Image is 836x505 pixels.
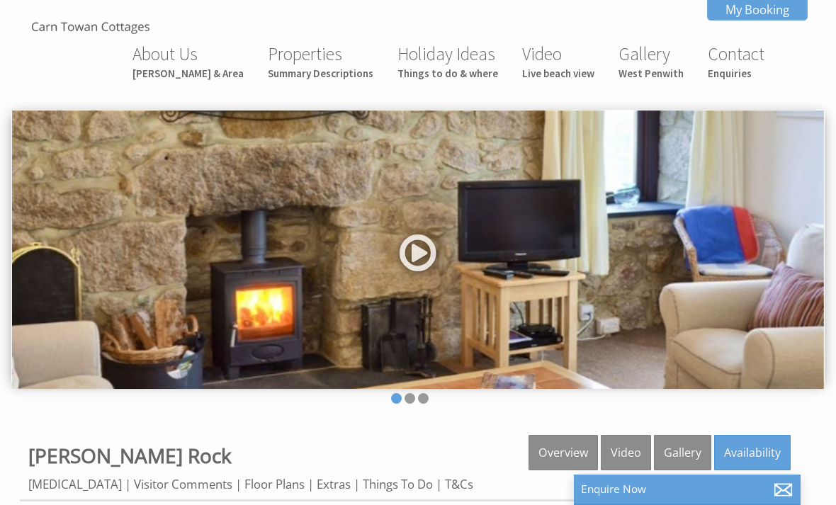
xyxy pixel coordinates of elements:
small: Things to do & where [397,67,498,80]
small: Summary Descriptions [268,67,373,80]
a: Floor Plans [244,476,305,492]
a: Availability [714,435,791,470]
a: About Us[PERSON_NAME] & Area [132,42,244,80]
img: Carn Towan [20,19,162,37]
a: VideoLive beach view [522,42,594,80]
a: PropertiesSummary Descriptions [268,42,373,80]
a: [MEDICAL_DATA] [28,476,122,492]
a: T&Cs [445,476,473,492]
p: Enquire Now [581,482,793,497]
small: [PERSON_NAME] & Area [132,67,244,80]
a: Things To Do [363,476,433,492]
a: ContactEnquiries [708,42,764,80]
small: Enquiries [708,67,764,80]
a: Extras [317,476,351,492]
a: Visitor Comments [134,476,232,492]
a: GalleryWest Penwith [618,42,684,80]
small: West Penwith [618,67,684,80]
a: Gallery [654,435,711,470]
a: Holiday IdeasThings to do & where [397,42,498,80]
small: Live beach view [522,67,594,80]
a: Overview [529,435,598,470]
a: Video [601,435,651,470]
a: [PERSON_NAME] Rock [28,442,232,469]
